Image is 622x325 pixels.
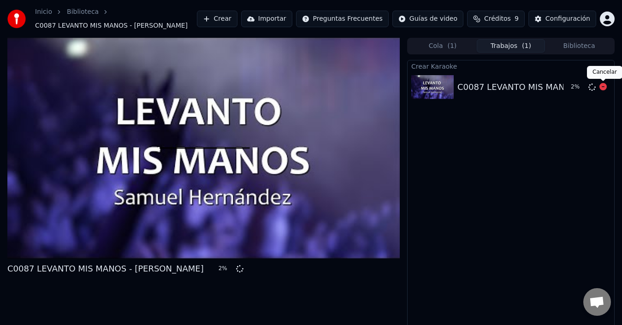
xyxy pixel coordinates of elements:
span: ( 1 ) [447,41,456,51]
div: 2 % [219,265,232,272]
button: Crear [197,11,237,27]
img: youka [7,10,26,28]
button: Configuración [528,11,596,27]
div: C0087 LEVANTO MIS MANOS - [PERSON_NAME] [7,262,204,275]
div: Crear Karaoke [408,60,614,71]
span: Créditos [484,14,511,24]
a: Biblioteca [67,7,99,17]
nav: breadcrumb [35,7,197,30]
button: Guías de video [392,11,463,27]
a: Inicio [35,7,52,17]
div: Configuración [545,14,590,24]
button: Preguntas Frecuentes [296,11,389,27]
div: 2 % [571,83,585,91]
button: Trabajos [477,39,545,53]
button: Biblioteca [545,39,613,53]
span: C0087 LEVANTO MIS MANOS - [PERSON_NAME] [35,21,188,30]
button: Cola [409,39,477,53]
span: ( 1 ) [522,41,531,51]
span: 9 [515,14,519,24]
div: Chat abierto [583,288,611,316]
button: Importar [241,11,292,27]
button: Créditos9 [467,11,525,27]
